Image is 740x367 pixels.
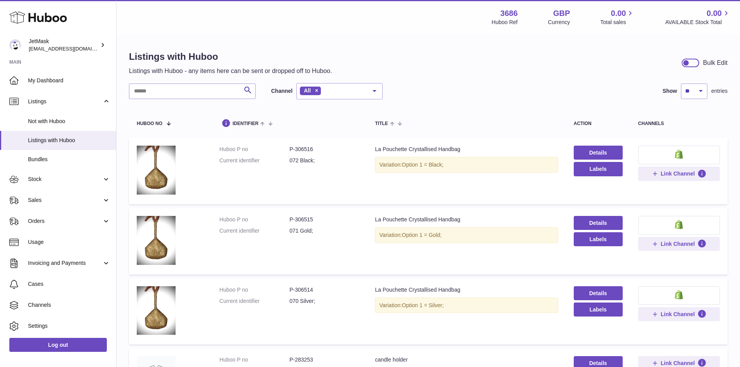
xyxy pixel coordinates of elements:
[661,360,695,367] span: Link Channel
[233,121,259,126] span: identifier
[638,121,720,126] div: channels
[574,286,623,300] a: Details
[574,303,623,317] button: Labels
[703,59,728,67] div: Bulk Edit
[9,338,107,352] a: Log out
[375,227,558,243] div: Variation:
[289,286,359,294] dd: P-306514
[219,297,289,305] dt: Current identifier
[28,156,110,163] span: Bundles
[500,8,518,19] strong: 3686
[638,237,720,251] button: Link Channel
[137,216,176,265] img: La Pouchette Crystallised Handbag
[28,322,110,330] span: Settings
[129,67,332,75] p: Listings with Huboo - any items here can be sent or dropped off to Huboo.
[375,216,558,223] div: La Pouchette Crystallised Handbag
[28,217,102,225] span: Orders
[665,19,731,26] span: AVAILABLE Stock Total
[402,162,444,168] span: Option 1 = Black;
[574,121,623,126] div: action
[600,8,635,26] a: 0.00 Total sales
[9,39,21,51] img: internalAdmin-3686@internal.huboo.com
[402,232,442,238] span: Option 1 = Gold;
[661,240,695,247] span: Link Channel
[219,157,289,164] dt: Current identifier
[675,150,683,159] img: shopify-small.png
[375,121,388,126] span: title
[28,197,102,204] span: Sales
[665,8,731,26] a: 0.00 AVAILABLE Stock Total
[219,286,289,294] dt: Huboo P no
[29,45,114,52] span: [EMAIL_ADDRESS][DOMAIN_NAME]
[675,290,683,299] img: shopify-small.png
[574,216,623,230] a: Details
[375,297,558,313] div: Variation:
[304,87,311,94] span: All
[375,146,558,153] div: La Pouchette Crystallised Handbag
[219,216,289,223] dt: Huboo P no
[663,87,677,95] label: Show
[271,87,293,95] label: Channel
[289,297,359,305] dd: 070 Silver;
[707,8,722,19] span: 0.00
[28,280,110,288] span: Cases
[375,157,558,173] div: Variation:
[289,157,359,164] dd: 072 Black;
[28,118,110,125] span: Not with Huboo
[574,146,623,160] a: Details
[219,146,289,153] dt: Huboo P no
[289,216,359,223] dd: P-306515
[711,87,728,95] span: entries
[28,98,102,105] span: Listings
[574,232,623,246] button: Labels
[28,77,110,84] span: My Dashboard
[553,8,570,19] strong: GBP
[137,121,162,126] span: Huboo no
[28,301,110,309] span: Channels
[402,302,444,308] span: Option 1 = Silver;
[638,307,720,321] button: Link Channel
[675,220,683,229] img: shopify-small.png
[137,146,176,195] img: La Pouchette Crystallised Handbag
[375,356,558,364] div: candle holder
[492,19,518,26] div: Huboo Ref
[661,311,695,318] span: Link Channel
[611,8,626,19] span: 0.00
[289,227,359,235] dd: 071 Gold;
[28,238,110,246] span: Usage
[574,162,623,176] button: Labels
[219,356,289,364] dt: Huboo P no
[29,38,99,52] div: JetMask
[289,146,359,153] dd: P-306516
[289,356,359,364] dd: P-283253
[137,286,176,335] img: La Pouchette Crystallised Handbag
[375,286,558,294] div: La Pouchette Crystallised Handbag
[28,176,102,183] span: Stock
[129,50,332,63] h1: Listings with Huboo
[661,170,695,177] span: Link Channel
[600,19,635,26] span: Total sales
[548,19,570,26] div: Currency
[638,167,720,181] button: Link Channel
[219,227,289,235] dt: Current identifier
[28,137,110,144] span: Listings with Huboo
[28,259,102,267] span: Invoicing and Payments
